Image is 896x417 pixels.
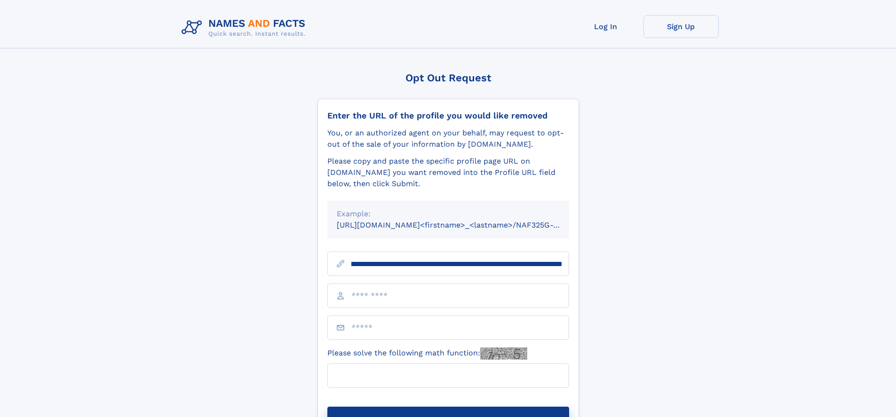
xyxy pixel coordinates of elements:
[327,347,527,360] label: Please solve the following math function:
[178,15,313,40] img: Logo Names and Facts
[643,15,719,38] a: Sign Up
[337,220,587,229] small: [URL][DOMAIN_NAME]<firstname>_<lastname>/NAF325G-xxxxxxxx
[568,15,643,38] a: Log In
[317,72,579,84] div: Opt Out Request
[337,208,560,220] div: Example:
[327,156,569,189] div: Please copy and paste the specific profile page URL on [DOMAIN_NAME] you want removed into the Pr...
[327,110,569,121] div: Enter the URL of the profile you would like removed
[327,127,569,150] div: You, or an authorized agent on your behalf, may request to opt-out of the sale of your informatio...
